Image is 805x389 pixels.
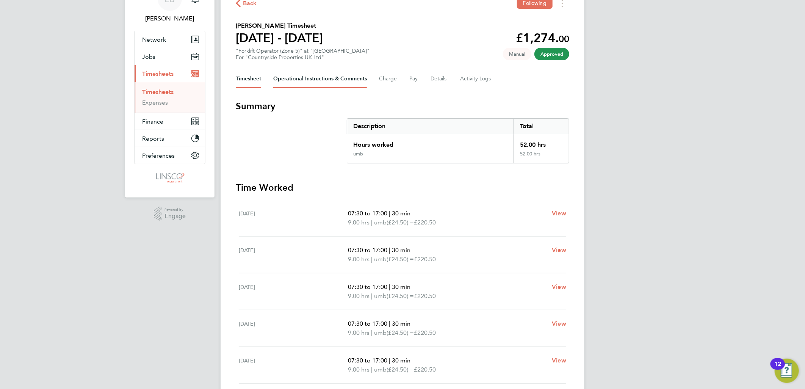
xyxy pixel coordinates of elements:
span: £220.50 [414,366,436,373]
span: 07:30 to 17:00 [348,320,387,327]
span: 30 min [392,246,410,254]
span: Preferences [142,152,175,159]
span: umb [374,292,387,301]
span: Engage [164,213,186,220]
a: View [552,246,566,255]
a: View [552,319,566,328]
span: | [389,246,390,254]
a: Go to home page [134,172,205,184]
div: Description [347,119,514,134]
span: (£24.50) = [387,219,414,226]
a: Expenses [142,99,168,106]
div: Summary [347,118,569,163]
span: | [371,329,373,336]
span: 9.00 hrs [348,256,370,263]
div: umb [353,151,363,157]
a: View [552,209,566,218]
div: Timesheets [135,82,205,113]
span: (£24.50) = [387,329,414,336]
span: (£24.50) = [387,366,414,373]
span: £220.50 [414,256,436,263]
button: Network [135,31,205,48]
span: 9.00 hrs [348,292,370,300]
span: umb [374,218,387,227]
span: | [371,219,373,226]
span: This timesheet has been approved. [534,48,569,60]
div: Hours worked [347,134,514,151]
div: Total [514,119,569,134]
div: [DATE] [239,282,348,301]
div: "Forklift Operator (Zone 5)" at "[GEOGRAPHIC_DATA]" [236,48,370,61]
span: 30 min [392,283,410,290]
span: View [552,283,566,290]
span: Jobs [142,53,155,60]
span: Reports [142,135,164,142]
button: Preferences [135,147,205,164]
button: Pay [409,70,418,88]
h3: Summary [236,100,569,112]
a: Powered byEngage [154,207,186,221]
button: Charge [379,70,397,88]
span: umb [374,255,387,264]
span: umb [374,365,387,374]
span: | [371,292,373,300]
span: Lauren Butler [134,14,205,23]
button: Timesheets [135,65,205,82]
span: | [389,283,390,290]
span: View [552,246,566,254]
div: 52.00 hrs [514,134,569,151]
div: [DATE] [239,246,348,264]
span: £220.50 [414,292,436,300]
span: View [552,357,566,364]
button: Reports [135,130,205,147]
a: Timesheets [142,88,174,96]
h1: [DATE] - [DATE] [236,30,323,45]
button: Activity Logs [460,70,492,88]
span: | [371,256,373,263]
button: Open Resource Center, 12 new notifications [775,359,799,383]
span: | [389,320,390,327]
h3: Time Worked [236,182,569,194]
span: Powered by [164,207,186,213]
span: 07:30 to 17:00 [348,246,387,254]
span: View [552,210,566,217]
a: View [552,356,566,365]
span: | [371,366,373,373]
app-decimal: £1,274. [516,31,569,45]
div: 12 [774,364,781,374]
span: 30 min [392,320,410,327]
button: Details [431,70,448,88]
span: 9.00 hrs [348,219,370,226]
button: Timesheet [236,70,261,88]
span: Timesheets [142,70,174,77]
div: [DATE] [239,209,348,227]
span: Network [142,36,166,43]
span: £220.50 [414,329,436,336]
div: For "Countryside Properties UK Ltd" [236,54,370,61]
button: Operational Instructions & Comments [273,70,367,88]
div: [DATE] [239,356,348,374]
span: (£24.50) = [387,256,414,263]
span: (£24.50) = [387,292,414,300]
div: [DATE] [239,319,348,337]
span: umb [374,328,387,337]
span: 30 min [392,210,410,217]
span: £220.50 [414,219,436,226]
span: 30 min [392,357,410,364]
img: linsco-logo-retina.png [154,172,185,184]
span: | [389,357,390,364]
span: 07:30 to 17:00 [348,210,387,217]
span: This timesheet was manually created. [503,48,531,60]
a: View [552,282,566,292]
span: 9.00 hrs [348,366,370,373]
span: 07:30 to 17:00 [348,283,387,290]
div: 52.00 hrs [514,151,569,163]
span: 07:30 to 17:00 [348,357,387,364]
button: Jobs [135,48,205,65]
span: | [389,210,390,217]
span: View [552,320,566,327]
span: Finance [142,118,163,125]
h2: [PERSON_NAME] Timesheet [236,21,323,30]
span: 00 [559,33,569,44]
button: Finance [135,113,205,130]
